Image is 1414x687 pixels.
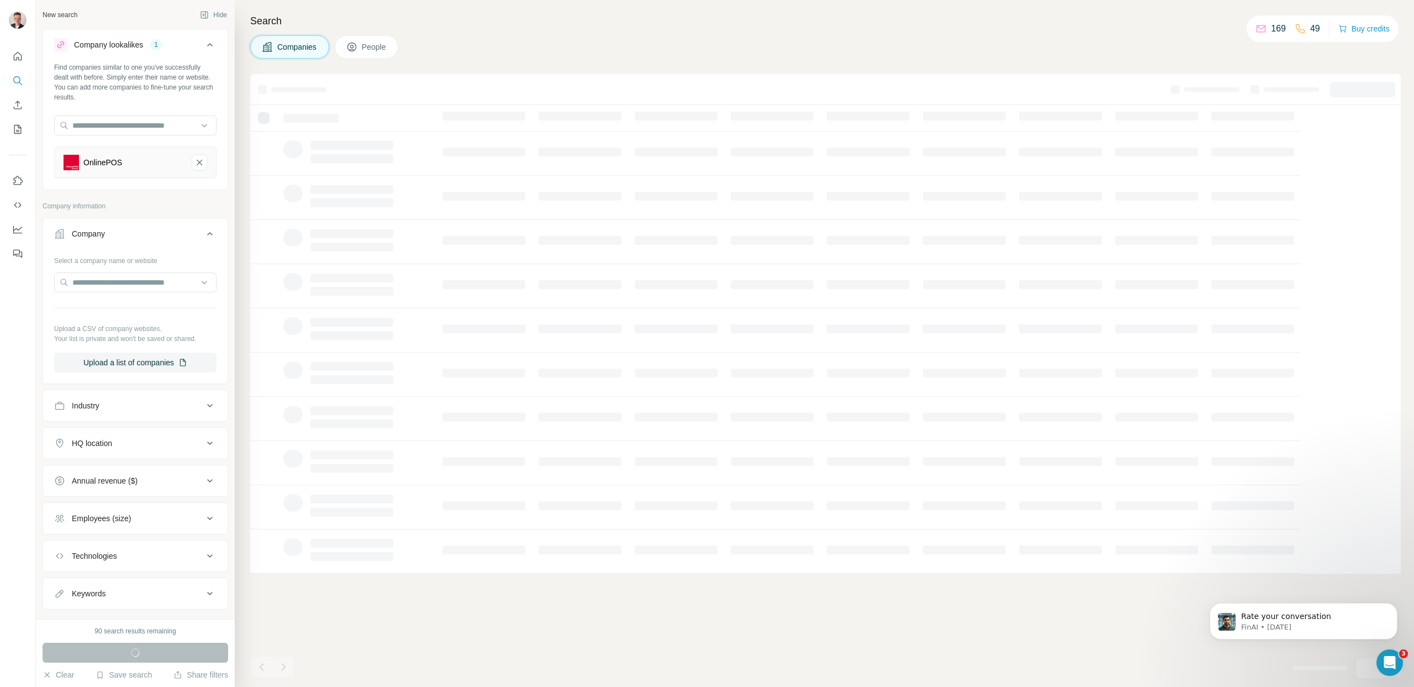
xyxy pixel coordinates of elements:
[277,41,318,53] span: Companies
[1376,649,1403,676] iframe: Intercom live chat
[43,201,228,211] p: Company information
[9,219,27,239] button: Dashboard
[54,334,217,344] p: Your list is private and won't be saved or shared.
[150,40,162,50] div: 1
[1193,580,1414,657] iframe: Intercom notifications message
[9,95,27,115] button: Enrich CSV
[1310,22,1320,35] p: 49
[72,588,105,599] div: Keywords
[9,71,27,91] button: Search
[54,251,217,266] div: Select a company name or website
[94,626,176,636] div: 90 search results remaining
[43,505,228,532] button: Employees (size)
[43,10,77,20] div: New search
[43,392,228,419] button: Industry
[74,39,143,50] div: Company lookalikes
[1338,21,1390,36] button: Buy credits
[1271,22,1286,35] p: 169
[43,430,228,457] button: HQ location
[250,13,1401,29] h4: Search
[192,155,207,170] button: OnlinePOS-remove-button
[9,11,27,29] img: Avatar
[54,324,217,334] p: Upload a CSV of company websites.
[54,353,217,373] button: Upload a list of companies
[72,228,105,239] div: Company
[72,475,138,486] div: Annual revenue ($)
[64,155,79,170] img: OnlinePOS-logo
[43,543,228,569] button: Technologies
[72,513,131,524] div: Employees (size)
[43,669,74,680] button: Clear
[192,7,235,23] button: Hide
[9,195,27,215] button: Use Surfe API
[72,550,117,562] div: Technologies
[9,119,27,139] button: My lists
[43,221,228,251] button: Company
[173,669,228,680] button: Share filters
[43,468,228,494] button: Annual revenue ($)
[1399,649,1408,658] span: 3
[43,32,228,62] button: Company lookalikes1
[9,171,27,191] button: Use Surfe on LinkedIn
[9,46,27,66] button: Quick start
[362,41,387,53] span: People
[72,438,112,449] div: HQ location
[9,244,27,264] button: Feedback
[43,580,228,607] button: Keywords
[72,400,99,411] div: Industry
[54,62,217,102] div: Find companies similar to one you've successfully dealt with before. Simply enter their name or w...
[96,669,152,680] button: Save search
[83,157,122,168] div: OnlinePOS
